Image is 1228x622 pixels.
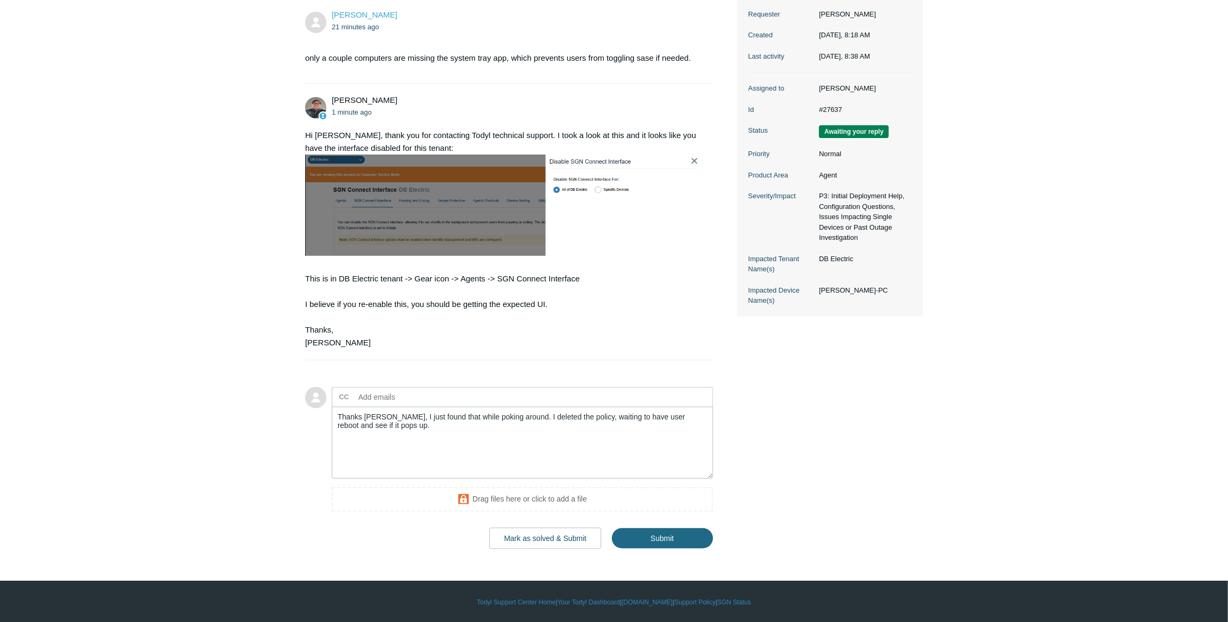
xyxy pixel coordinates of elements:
dt: Product Area [748,170,814,181]
a: [DOMAIN_NAME] [621,597,673,607]
a: [PERSON_NAME] [332,10,397,19]
dd: [PERSON_NAME] [814,9,912,20]
a: Todyl Support Center Home [477,597,556,607]
dt: Priority [748,149,814,159]
dt: Created [748,30,814,41]
textarea: Add your reply [332,407,713,479]
p: only a couple computers are missing the system tray app, which prevents users from toggling sase ... [305,52,702,64]
dt: Last activity [748,51,814,62]
time: 08/25/2025, 08:38 [819,52,870,60]
a: Your Todyl Dashboard [558,597,620,607]
dt: Id [748,104,814,115]
dt: Status [748,125,814,136]
dt: Requester [748,9,814,20]
time: 08/25/2025, 08:18 [819,31,870,39]
span: We are waiting for you to respond [819,125,889,138]
label: CC [339,389,349,405]
span: Ali Zahir [332,10,397,19]
dt: Severity/Impact [748,191,814,201]
a: Support Policy [675,597,716,607]
dd: DB Electric [814,254,912,264]
dt: Impacted Device Name(s) [748,285,814,306]
a: SGN Status [717,597,751,607]
dd: Normal [814,149,912,159]
dd: [PERSON_NAME]-PC [814,285,912,296]
div: Hi [PERSON_NAME], thank you for contacting Todyl technical support. I took a look at this and it ... [305,129,702,350]
div: | | | | [305,597,923,607]
dd: [PERSON_NAME] [814,83,912,94]
input: Add emails [354,389,469,405]
span: Matt Robinson [332,95,397,104]
time: 08/25/2025, 08:18 [332,23,379,31]
time: 08/25/2025, 08:38 [332,108,372,116]
dd: #27637 [814,104,912,115]
dd: P3: Initial Deployment Help, Configuration Questions, Issues Impacting Single Devices or Past Out... [814,191,912,243]
button: Mark as solved & Submit [489,528,602,549]
dt: Assigned to [748,83,814,94]
input: Submit [612,528,713,548]
dd: Agent [814,170,912,181]
dt: Impacted Tenant Name(s) [748,254,814,274]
